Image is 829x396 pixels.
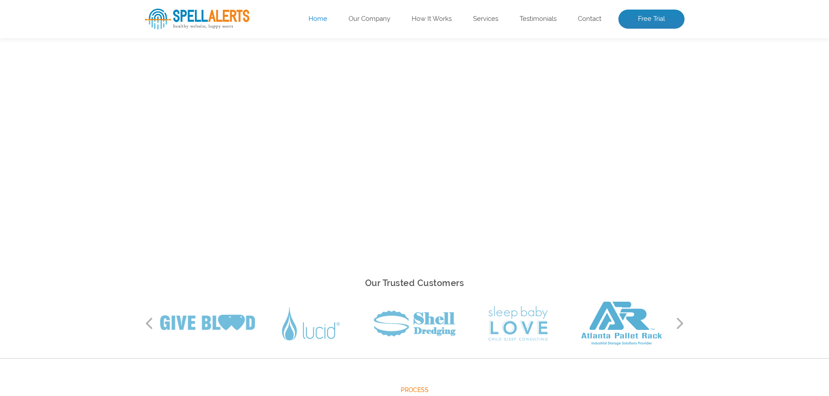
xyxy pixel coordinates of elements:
[488,306,548,341] img: Sleep Baby Love
[145,276,685,291] h2: Our Trusted Customers
[374,310,456,336] img: Shell Dredging
[145,317,154,330] button: Previous
[676,317,685,330] button: Next
[160,315,255,332] img: Give Blood
[282,307,340,340] img: Lucid
[145,385,685,396] span: Process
